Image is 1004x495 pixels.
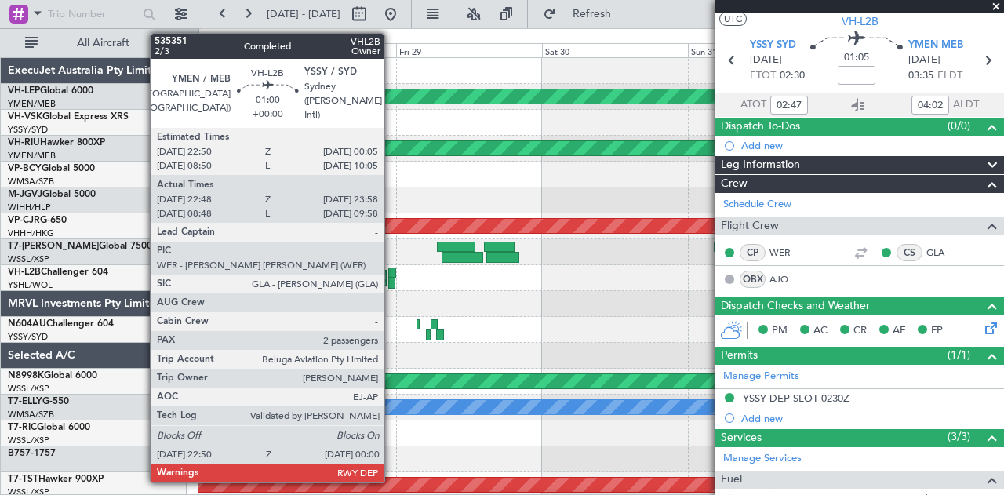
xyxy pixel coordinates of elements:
span: Refresh [559,9,625,20]
a: Manage Services [723,451,802,467]
div: Sat 30 [542,43,688,57]
span: AF [893,323,905,339]
div: 18:00 Z [214,253,241,262]
div: Add new [741,412,996,425]
a: GLA [926,246,962,260]
a: WSSL/XSP [8,383,49,395]
span: Fuel [721,471,742,489]
a: N8998KGlobal 6000 [8,371,97,380]
a: VH-RIUHawker 800XP [8,138,105,147]
a: T7-[PERSON_NAME]Global 7500 [8,242,152,251]
span: VH-L2B [842,13,878,30]
div: Planned Maint [GEOGRAPHIC_DATA] ([GEOGRAPHIC_DATA]) [373,266,620,289]
a: YSSY/SYD [8,331,48,343]
a: T7-RICGlobal 6000 [8,423,90,432]
a: WMSA/SZB [8,409,54,420]
a: WMSA/SZB [8,176,54,187]
div: CP [740,244,766,261]
a: VP-CJRG-650 [8,216,67,225]
span: 03:35 [908,68,933,84]
a: VHHH/HKG [8,227,54,239]
span: FP [931,323,943,339]
a: YSSY/SYD [8,124,48,136]
span: Flight Crew [721,217,779,235]
span: B757-1 [8,449,39,458]
span: T7-TST [8,475,38,484]
a: YMEN/MEB [8,150,56,162]
span: T7-ELLY [8,397,42,406]
span: Leg Information [721,156,800,174]
span: T7-RIC [8,423,37,432]
span: ATOT [740,97,766,113]
button: Refresh [536,2,630,27]
span: ALDT [953,97,979,113]
a: B757-1757 [8,449,56,458]
span: VH-VSK [8,112,42,122]
a: VP-BCYGlobal 5000 [8,164,95,173]
span: 02:30 [780,68,805,84]
a: YSHL/WOL [8,279,53,291]
div: Planned Maint [GEOGRAPHIC_DATA] (Seletar) [107,369,292,393]
input: Trip Number [48,2,138,26]
div: Fri 29 [396,43,542,57]
div: Add new [741,139,996,152]
span: [DATE] [750,53,782,68]
a: N604AUChallenger 604 [8,319,114,329]
a: Schedule Crew [723,197,791,213]
div: [DATE] [202,31,228,45]
span: YMEN MEB [908,38,963,53]
button: All Aircraft [17,31,170,56]
span: (0/0) [948,118,970,134]
div: VIDP [213,242,239,252]
input: --:-- [770,96,808,115]
a: VH-L2BChallenger 604 [8,268,108,277]
span: Permits [721,347,758,365]
a: WSSL/XSP [8,435,49,446]
span: [DATE] - [DATE] [267,7,340,21]
div: Sun 31 [688,43,834,57]
span: All Aircraft [41,38,166,49]
div: 03:20 Z [241,253,267,262]
span: N604AU [8,319,46,329]
a: VH-LEPGlobal 6000 [8,86,93,96]
span: 01:05 [844,50,869,66]
a: T7-ELLYG-550 [8,397,69,406]
div: CS [897,244,922,261]
a: VH-VSKGlobal Express XRS [8,112,129,122]
span: M-JGVJ [8,190,42,199]
span: CR [853,323,867,339]
input: --:-- [911,96,949,115]
span: VP-BCY [8,164,42,173]
span: VP-CJR [8,216,40,225]
span: Services [721,429,762,447]
a: YMEN/MEB [8,98,56,110]
span: ETOT [750,68,776,84]
span: PM [772,323,788,339]
a: M-JGVJGlobal 5000 [8,190,96,199]
a: T7-TSTHawker 900XP [8,475,104,484]
a: AJO [769,272,805,286]
span: VH-L2B [8,268,41,277]
div: Thu 28 [249,43,395,57]
div: YSSY DEP SLOT 0230Z [743,391,849,405]
div: RJTT [239,242,266,252]
span: Crew [721,175,748,193]
div: OBX [740,271,766,288]
a: WSSL/XSP [8,253,49,265]
span: (3/3) [948,428,970,445]
a: WER [769,246,805,260]
span: Dispatch Checks and Weather [721,297,870,315]
button: UTC [719,12,747,26]
a: Manage Permits [723,369,799,384]
span: T7-[PERSON_NAME] [8,242,99,251]
span: YSSY SYD [750,38,796,53]
a: WIHH/HLP [8,202,51,213]
span: N8998K [8,371,44,380]
span: VH-RIU [8,138,40,147]
span: ELDT [937,68,962,84]
span: VH-LEP [8,86,40,96]
span: (1/1) [948,347,970,363]
span: AC [813,323,828,339]
span: [DATE] [908,53,940,68]
span: Dispatch To-Dos [721,118,800,136]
